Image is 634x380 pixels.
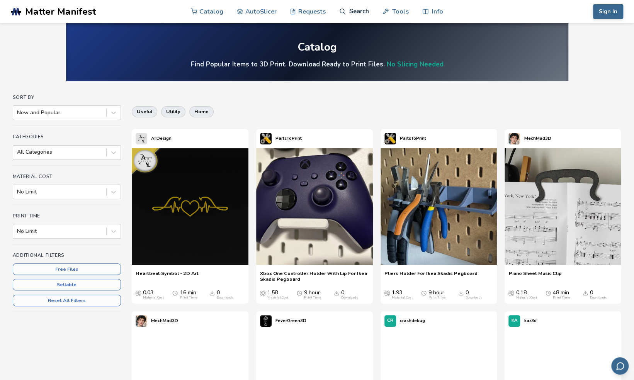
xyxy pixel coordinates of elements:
[334,290,339,296] span: Downloads
[260,290,265,296] span: Average Cost
[132,106,157,117] button: useful
[553,296,570,300] div: Print Time
[17,189,19,195] input: No Limit
[384,133,396,144] img: PartsToPrint's profile
[590,296,607,300] div: Downloads
[209,290,215,296] span: Downloads
[136,270,199,282] a: Heartbeat Symbol - 2D Art
[172,290,178,296] span: Average Print Time
[512,318,517,323] span: KA
[516,296,537,300] div: Material Cost
[17,228,19,234] input: No Limit
[13,134,121,139] h4: Categories
[400,134,426,142] p: PartsToPrint
[25,6,96,17] span: Matter Manifest
[132,129,175,148] a: ATDesign's profileATDesign
[217,296,234,300] div: Downloads
[508,133,520,144] img: MechMad3D's profile
[13,295,121,306] button: Reset All Filters
[13,95,121,100] h4: Sort By
[256,311,310,331] a: FeverGreen3D's profileFeverGreen3D
[260,133,272,144] img: PartsToPrint's profile
[180,290,197,300] div: 16 min
[458,290,464,296] span: Downloads
[387,60,444,69] a: No Slicing Needed
[384,290,390,296] span: Average Cost
[516,290,537,300] div: 0.18
[151,317,178,325] p: MechMad3D
[428,290,445,300] div: 9 hour
[275,134,302,142] p: PartsToPrint
[384,270,478,282] a: Pliers Holder For Ikea Skadis Pegboard
[13,253,121,258] h4: Additional Filters
[256,129,306,148] a: PartsToPrint's profilePartsToPrint
[267,290,288,300] div: 1.58
[553,290,570,300] div: 48 min
[381,129,430,148] a: PartsToPrint's profilePartsToPrint
[421,290,427,296] span: Average Print Time
[136,133,147,144] img: ATDesign's profile
[466,296,483,300] div: Downloads
[260,270,369,282] a: Xbox One Controller Holder With Lip For Ikea Skadis Pegboard
[524,134,551,142] p: MechMad3D
[546,290,551,296] span: Average Print Time
[180,296,197,300] div: Print Time
[524,317,536,325] p: kaz3d
[508,290,514,296] span: Average Cost
[136,290,141,296] span: Average Cost
[275,317,306,325] p: FeverGreen3D
[143,290,164,300] div: 0.03
[136,315,147,327] img: MechMad3D's profile
[508,270,561,282] a: Piano Sheet Music Clip
[13,174,121,179] h4: Material Cost
[611,357,629,375] button: Send feedback via email
[17,149,19,155] input: All Categories
[505,129,555,148] a: MechMad3D's profileMechMad3D
[593,4,623,19] button: Sign In
[387,318,393,323] span: CR
[341,290,358,300] div: 0
[161,106,185,117] button: utility
[590,290,607,300] div: 0
[304,290,321,300] div: 9 hour
[466,290,483,300] div: 0
[17,110,19,116] input: New and Popular
[13,213,121,219] h4: Print Time
[13,279,121,290] button: Sellable
[392,296,413,300] div: Material Cost
[267,296,288,300] div: Material Cost
[143,296,164,300] div: Material Cost
[304,296,321,300] div: Print Time
[189,106,214,117] button: home
[151,134,172,142] p: ATDesign
[260,315,272,327] img: FeverGreen3D's profile
[217,290,234,300] div: 0
[392,290,413,300] div: 1.93
[13,263,121,275] button: Free Files
[191,60,444,69] h4: Find Popular Items to 3D Print. Download Ready to Print Files.
[400,317,425,325] p: crashdebug
[132,311,182,331] a: MechMad3D's profileMechMad3D
[341,296,358,300] div: Downloads
[297,290,302,296] span: Average Print Time
[297,41,337,53] div: Catalog
[583,290,588,296] span: Downloads
[428,296,445,300] div: Print Time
